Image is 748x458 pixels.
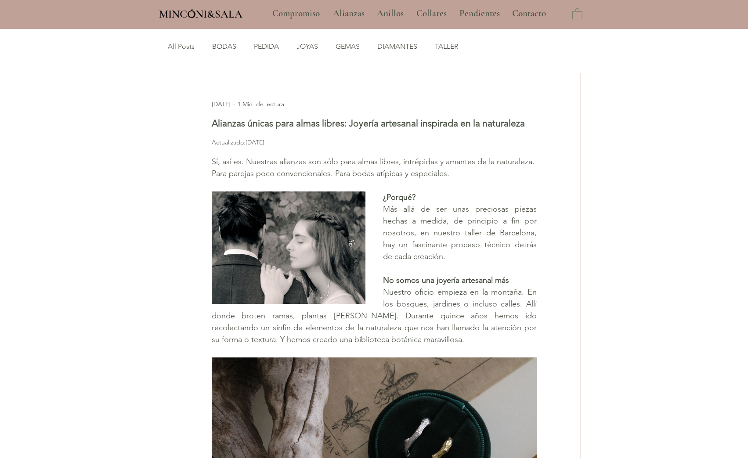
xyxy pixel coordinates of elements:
[383,192,416,202] span: ¿Porqué?
[377,42,417,51] a: DIAMANTES
[254,42,279,51] a: PEDIDA
[370,3,410,25] a: Anillos
[508,3,550,25] p: Contacto
[212,117,537,130] h1: Alianzas únicas para almas libres: Joyería artesanal inspirada en la naturaleza
[188,9,195,18] img: Minconi Sala
[212,287,539,344] span: Nuestro oficio empieza en la montaña. En los bosques, jardines o incluso calles. Allí donde brote...
[435,42,458,51] a: TALLER
[168,42,195,51] a: All Posts
[159,6,242,20] a: MINCONI&SALA
[506,3,553,25] a: Contacto
[329,3,369,25] p: Alianzas
[383,204,539,261] span: Más allá de ser unas preciosas piezas hechas a medida, de principio a fin por nosotros, en nuestr...
[212,42,236,51] a: BODAS
[453,3,506,25] a: Pendientes
[410,3,453,25] a: Collares
[159,7,242,21] span: MINCONI&SALA
[266,3,326,25] a: Compromiso
[212,138,537,147] p: Actualizado:
[212,191,365,304] img: Boho wedding
[296,42,318,51] a: JOYAS
[249,3,570,25] nav: Sitio
[383,275,509,285] span: No somos una joyería artesanal más
[246,138,264,146] span: 19 feb
[336,42,360,51] a: GEMAS
[166,29,574,64] nav: Blog
[212,157,537,178] span: Sí, así es. Nuestras alianzas son sólo para almas libres, intrépidas y amantes de la naturaleza. ...
[412,3,451,25] p: Collares
[238,100,284,108] span: 1 Min. de lectura
[326,3,370,25] a: Alianzas
[372,3,408,25] p: Anillos
[268,3,324,25] p: Compromiso
[212,100,231,108] span: 5 feb
[455,3,504,25] p: Pendientes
